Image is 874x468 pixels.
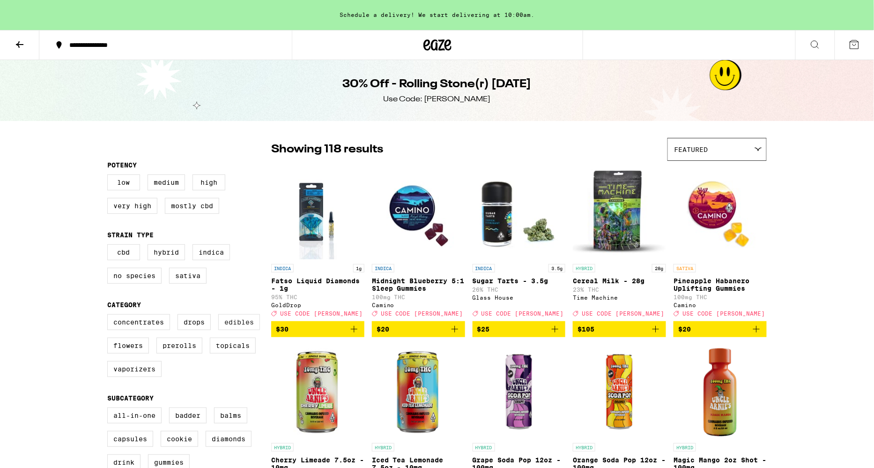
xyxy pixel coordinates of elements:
label: Mostly CBD [165,198,219,214]
p: Sugar Tarts - 3.5g [473,277,566,285]
p: 100mg THC [372,294,465,300]
label: Hybrid [148,244,185,260]
p: 100mg THC [674,294,767,300]
p: 28g [652,264,666,272]
p: HYBRID [573,443,595,452]
button: Add to bag [271,321,364,337]
label: Medium [148,174,185,190]
button: Add to bag [473,321,566,337]
label: Sativa [169,268,207,284]
a: Open page for Fatso Liquid Diamonds - 1g from GoldDrop [271,166,364,321]
img: Uncle Arnie's - Iced Tea Lemonade 7.5oz - 10mg [372,345,465,438]
a: Open page for Midnight Blueberry 5:1 Sleep Gummies from Camino [372,166,465,321]
p: Fatso Liquid Diamonds - 1g [271,277,364,292]
label: Vaporizers [107,361,162,377]
span: Hi. Need any help? [6,7,67,14]
label: Indica [193,244,230,260]
label: Edibles [218,314,260,330]
button: Add to bag [674,321,767,337]
label: High [193,174,225,190]
legend: Strain Type [107,231,154,239]
label: Drops [178,314,211,330]
div: Time Machine [573,294,666,301]
button: Add to bag [573,321,666,337]
label: Concentrates [107,314,170,330]
label: Cookie [161,431,198,447]
img: Camino - Pineapple Habanero Uplifting Gummies [674,166,767,259]
p: INDICA [372,264,394,272]
img: GoldDrop - Fatso Liquid Diamonds - 1g [280,166,355,259]
span: $20 [678,325,691,333]
h1: 30% Off - Rolling Stone(r) [DATE] [343,76,532,92]
img: Uncle Arnie's - Magic Mango 2oz Shot - 100mg [674,345,767,438]
p: HYBRID [473,443,495,452]
p: SATIVA [674,264,696,272]
button: Add to bag [372,321,465,337]
div: GoldDrop [271,302,364,308]
p: HYBRID [271,443,294,452]
img: Camino - Midnight Blueberry 5:1 Sleep Gummies [372,166,465,259]
label: All-In-One [107,408,162,423]
span: USE CODE [PERSON_NAME] [582,310,664,317]
p: HYBRID [372,443,394,452]
p: INDICA [271,264,294,272]
span: USE CODE [PERSON_NAME] [481,310,564,317]
label: Prerolls [156,338,202,354]
p: HYBRID [674,443,696,452]
legend: Category [107,301,141,309]
p: 23% THC [573,287,666,293]
div: Glass House [473,294,566,301]
img: Time Machine - Cereal Milk - 28g [573,166,666,259]
p: Cereal Milk - 28g [573,277,666,285]
label: Badder [169,408,207,423]
p: HYBRID [573,264,595,272]
p: 95% THC [271,294,364,300]
p: Pineapple Habanero Uplifting Gummies [674,277,767,292]
label: Low [107,174,140,190]
p: 26% THC [473,287,566,293]
span: USE CODE [PERSON_NAME] [682,310,765,317]
p: Showing 118 results [271,142,383,158]
label: Diamonds [206,431,252,447]
span: $25 [477,325,490,333]
span: USE CODE [PERSON_NAME] [381,310,463,317]
span: $105 [578,325,594,333]
legend: Potency [107,161,137,169]
span: Featured [674,146,708,153]
a: Open page for Sugar Tarts - 3.5g from Glass House [473,166,566,321]
legend: Subcategory [107,394,154,402]
label: Capsules [107,431,153,447]
span: $30 [276,325,289,333]
img: Uncle Arnie's - Grape Soda Pop 12oz - 100mg [473,345,566,438]
img: Glass House - Sugar Tarts - 3.5g [473,166,566,259]
img: Uncle Arnie's - Orange Soda Pop 12oz - 100mg [573,345,666,438]
p: 1g [353,264,364,272]
div: Use Code: [PERSON_NAME] [384,94,491,105]
label: Balms [214,408,247,423]
label: Topicals [210,338,256,354]
label: Very High [107,198,157,214]
a: Open page for Pineapple Habanero Uplifting Gummies from Camino [674,166,767,321]
p: 3.5g [548,264,565,272]
label: CBD [107,244,140,260]
label: Flowers [107,338,149,354]
p: INDICA [473,264,495,272]
a: Open page for Cereal Milk - 28g from Time Machine [573,166,666,321]
p: Midnight Blueberry 5:1 Sleep Gummies [372,277,465,292]
div: Camino [372,302,465,308]
label: No Species [107,268,162,284]
img: Uncle Arnie's - Cherry Limeade 7.5oz - 10mg [271,345,364,438]
span: USE CODE [PERSON_NAME] [280,310,363,317]
div: Camino [674,302,767,308]
span: $20 [377,325,389,333]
